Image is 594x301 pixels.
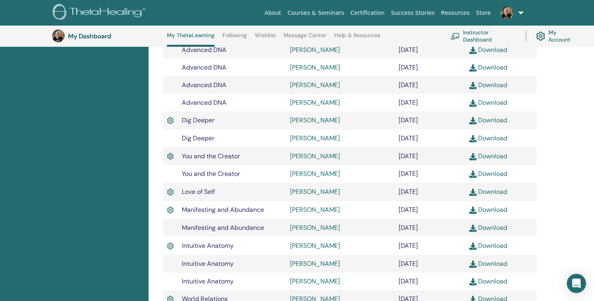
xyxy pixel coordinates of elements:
[469,259,507,268] a: Download
[395,273,466,290] td: [DATE]
[290,134,340,142] a: [PERSON_NAME]
[469,207,477,214] img: download.svg
[388,6,438,20] a: Success Stories
[469,225,477,232] img: download.svg
[469,189,477,196] img: download.svg
[395,183,466,201] td: [DATE]
[469,98,507,107] a: Download
[438,6,473,20] a: Resources
[290,169,340,178] a: [PERSON_NAME]
[536,27,578,45] a: My Account
[290,98,340,107] a: [PERSON_NAME]
[167,151,174,161] img: Active Certificate
[284,32,326,45] a: Message Center
[347,6,387,20] a: Certification
[182,277,234,285] span: Intuitive Anatomy
[536,30,545,43] img: cog.svg
[473,6,494,20] a: Store
[334,32,380,45] a: Help & Resources
[451,33,460,40] img: chalkboard-teacher.svg
[182,169,240,178] span: You and the Creator
[167,187,174,197] img: Active Certificate
[290,241,340,250] a: [PERSON_NAME]
[395,112,466,130] td: [DATE]
[182,152,240,160] span: You and the Creator
[469,223,507,232] a: Download
[395,76,466,94] td: [DATE]
[469,100,477,107] img: download.svg
[567,274,586,293] div: Open Intercom Messenger
[290,187,340,196] a: [PERSON_NAME]
[395,130,466,147] td: [DATE]
[167,241,174,251] img: Active Certificate
[182,259,234,268] span: Intuitive Anatomy
[182,46,226,54] span: Advanced DNA
[290,46,340,54] a: [PERSON_NAME]
[469,46,507,54] a: Download
[469,64,477,72] img: download.svg
[469,47,477,54] img: download.svg
[395,255,466,273] td: [DATE]
[395,147,466,165] td: [DATE]
[167,32,215,47] a: My ThetaLearning
[469,243,477,250] img: download.svg
[290,223,340,232] a: [PERSON_NAME]
[395,41,466,59] td: [DATE]
[255,32,276,45] a: Wishlist
[182,223,264,232] span: Manifesting and Abundance
[395,59,466,76] td: [DATE]
[469,169,507,178] a: Download
[182,241,234,250] span: Intuitive Anatomy
[290,259,340,268] a: [PERSON_NAME]
[182,205,264,214] span: Manifesting and Abundance
[284,6,348,20] a: Courses & Seminars
[290,152,340,160] a: [PERSON_NAME]
[52,30,65,42] img: default.jpg
[469,171,477,178] img: download.svg
[501,6,513,19] img: default.jpg
[182,63,226,72] span: Advanced DNA
[395,237,466,255] td: [DATE]
[469,261,477,268] img: download.svg
[395,165,466,183] td: [DATE]
[290,116,340,124] a: [PERSON_NAME]
[469,81,507,89] a: Download
[469,277,507,285] a: Download
[469,153,477,160] img: download.svg
[395,219,466,237] td: [DATE]
[469,135,477,142] img: download.svg
[290,81,340,89] a: [PERSON_NAME]
[290,205,340,214] a: [PERSON_NAME]
[469,134,507,142] a: Download
[182,81,226,89] span: Advanced DNA
[469,152,507,160] a: Download
[182,187,215,196] span: Love of Self
[469,117,477,124] img: download.svg
[469,278,477,285] img: download.svg
[451,27,516,45] a: Instructor Dashboard
[167,205,174,215] img: Active Certificate
[167,116,174,126] img: Active Certificate
[182,98,226,107] span: Advanced DNA
[182,116,215,124] span: Dig Deeper
[53,4,148,22] img: logo.png
[395,94,466,112] td: [DATE]
[182,134,215,142] span: Dig Deeper
[469,63,507,72] a: Download
[261,6,284,20] a: About
[68,32,148,40] h3: My Dashboard
[469,187,507,196] a: Download
[290,277,340,285] a: [PERSON_NAME]
[469,116,507,124] a: Download
[469,241,507,250] a: Download
[223,32,247,45] a: Following
[469,82,477,89] img: download.svg
[395,201,466,219] td: [DATE]
[469,205,507,214] a: Download
[290,63,340,72] a: [PERSON_NAME]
